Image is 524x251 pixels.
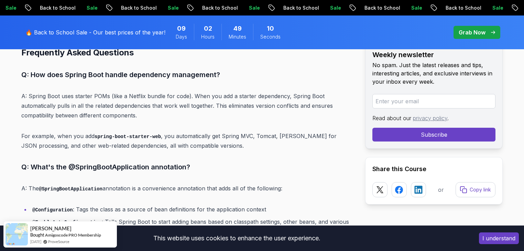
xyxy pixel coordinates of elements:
[48,239,69,244] a: ProveSource
[201,33,215,40] span: Hours
[177,24,186,33] span: 9 Days
[137,4,159,11] p: Sale
[372,50,495,60] h2: Weekly newsletter
[252,4,299,11] p: Back to School
[333,4,380,11] p: Back to School
[299,4,321,11] p: Sale
[229,33,246,40] span: Minutes
[95,134,161,139] code: spring-boot-starter-web
[372,61,495,86] p: No spam. Just the latest releases and tips, interesting articles, and exclusive interviews in you...
[176,33,187,40] span: Days
[21,161,354,172] h3: Q: What's the @SpringBootApplication annotation?
[9,4,55,11] p: Back to School
[413,115,447,122] a: privacy policy
[372,164,495,174] h2: Share this Course
[21,47,354,58] h2: Frequently Asked Questions
[267,24,274,33] span: 10 Seconds
[470,186,491,193] p: Copy link
[32,207,73,213] code: @Configuration
[30,232,44,238] span: Bought
[171,4,218,11] p: Back to School
[45,232,101,238] a: Amigoscode PRO Membership
[479,232,519,244] button: Accept cookies
[6,223,28,245] img: provesource social proof notification image
[25,28,165,36] p: 🔥 Back to School Sale - Our best prices of the year!
[21,131,354,151] p: For example, when you add , you automatically get Spring MVC, Tomcat, [PERSON_NAME] for JSON proc...
[204,24,212,33] span: 2 Hours
[30,226,72,231] span: [PERSON_NAME]
[456,182,495,197] button: Copy link
[21,184,354,194] p: A: The annotation is a convenience annotation that adds all of the following:
[55,4,77,11] p: Sale
[461,4,483,11] p: Sale
[30,205,354,215] li: : Tags the class as a source of bean definitions for the application context
[459,28,485,36] p: Grab Now
[30,217,354,237] li: : Tells Spring Boot to start adding beans based on classpath settings, other beans, and various p...
[372,128,495,142] button: Subscribe
[218,4,240,11] p: Sale
[5,231,469,246] div: This website uses cookies to enhance the user experience.
[260,33,281,40] span: Seconds
[438,186,444,194] p: or
[372,94,495,108] input: Enter your email
[90,4,137,11] p: Back to School
[39,186,102,192] code: @SpringBootApplication
[32,220,102,225] code: @EnableAutoConfiguration
[414,4,461,11] p: Back to School
[380,4,402,11] p: Sale
[21,91,354,120] p: A: Spring Boot uses starter POMs (like a Netflix bundle for code). When you add a starter depende...
[21,69,354,80] h3: Q: How does Spring Boot handle dependency management?
[233,24,242,33] span: 49 Minutes
[30,239,41,244] span: [DATE]
[372,114,495,122] p: Read about our .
